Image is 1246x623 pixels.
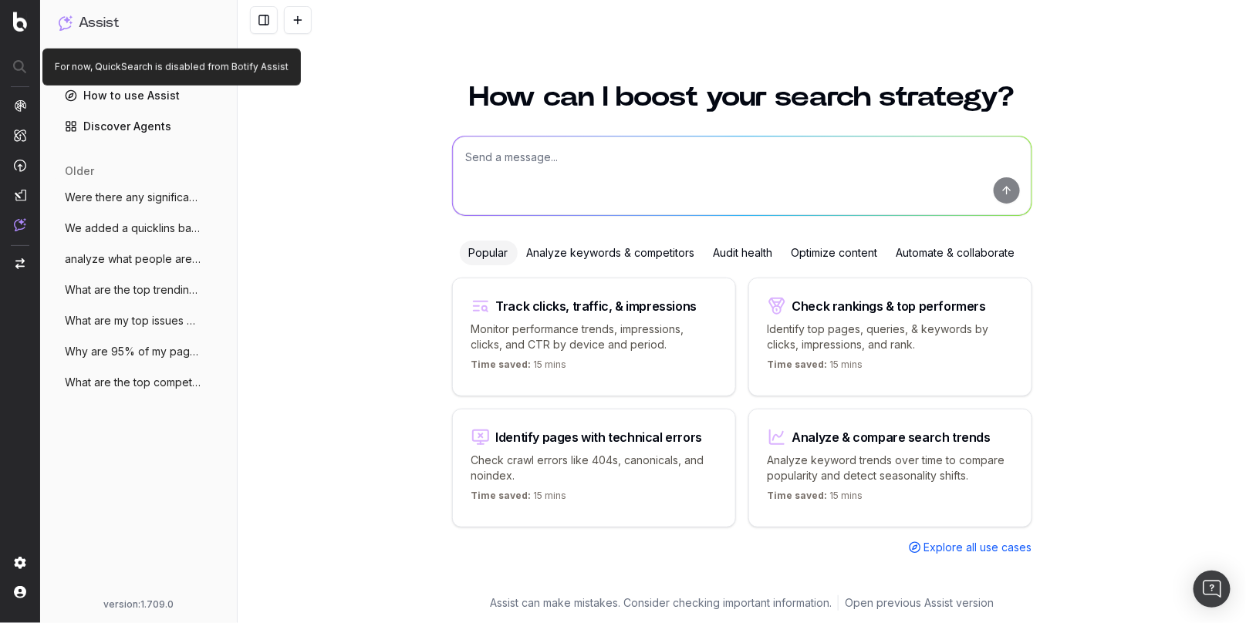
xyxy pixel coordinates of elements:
[887,241,1025,265] div: Automate & collaborate
[52,114,225,139] a: Discover Agents
[65,344,201,359] span: Why are 95% of my pages indexable by Goo
[518,241,704,265] div: Analyze keywords & competitors
[471,359,567,377] p: 15 mins
[52,83,225,108] a: How to use Assist
[59,12,219,34] button: Assist
[1194,571,1231,608] div: Open Intercom Messenger
[65,375,201,390] span: What are the top competitors ranking for
[59,15,73,30] img: Assist
[909,540,1032,555] a: Explore all use cases
[55,61,289,73] p: For now, QuickSearch is disabled from Botify Assist
[792,300,987,312] div: Check rankings & top performers
[52,278,225,302] button: What are the top trending topics for rec
[14,129,26,142] img: Intelligence
[471,359,532,370] span: Time saved:
[14,99,26,112] img: Analytics
[471,322,717,352] p: Monitor performance trends, impressions, clicks, and CTR by device and period.
[845,595,994,611] a: Open previous Assist version
[14,557,26,569] img: Setting
[452,83,1032,111] h1: How can I boost your search strategy?
[52,370,225,395] button: What are the top competitors ranking for
[65,282,201,298] span: What are the top trending topics for rec
[471,453,717,483] p: Check crawl errors like 404s, canonicals, and noindex.
[471,490,532,501] span: Time saved:
[59,598,219,611] div: version: 1.709.0
[52,339,225,364] button: Why are 95% of my pages indexable by Goo
[768,490,828,501] span: Time saved:
[65,190,201,205] span: Were there any significant changes in ou
[14,189,26,201] img: Studio
[79,12,119,34] h1: Assist
[52,247,225,271] button: analyze what people are searching for ar
[490,595,832,611] p: Assist can make mistakes. Consider checking important information.
[496,431,703,443] div: Identify pages with technical errors
[768,490,863,508] p: 15 mins
[704,241,782,265] div: Audit health
[768,359,863,377] p: 15 mins
[14,586,26,598] img: My account
[13,12,27,32] img: Botify logo
[52,216,225,241] button: We added a quicklins bar to the NBC News
[65,251,201,267] span: analyze what people are searching for ar
[768,322,1013,352] p: Identify top pages, queries, & keywords by clicks, impressions, and rank.
[14,159,26,172] img: Activation
[768,453,1013,483] p: Analyze keyword trends over time to compare popularity and detect seasonality shifts.
[460,241,518,265] div: Popular
[65,313,201,328] span: What are my top issues concerning indexa
[924,540,1032,555] span: Explore all use cases
[496,300,697,312] div: Track clicks, traffic, & impressions
[52,185,225,210] button: Were there any significant changes in ou
[471,490,567,508] p: 15 mins
[782,241,887,265] div: Optimize content
[792,431,991,443] div: Analyze & compare search trends
[14,218,26,231] img: Assist
[52,308,225,333] button: What are my top issues concerning indexa
[65,163,94,179] span: older
[15,258,25,269] img: Switch project
[768,359,828,370] span: Time saved:
[65,221,201,236] span: We added a quicklins bar to the NBC News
